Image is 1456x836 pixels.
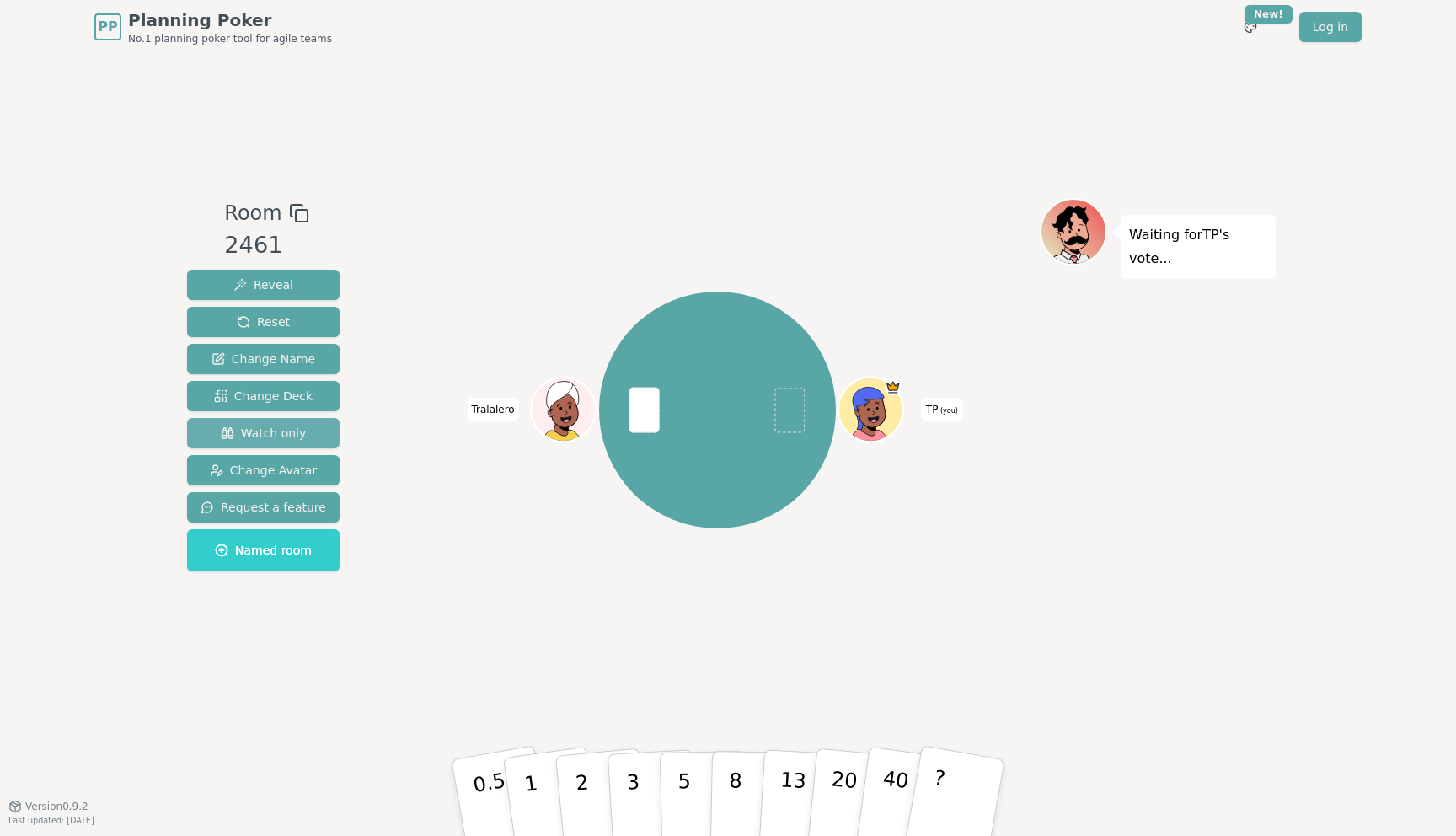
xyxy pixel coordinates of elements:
span: Change Avatar [210,462,318,479]
a: PPPlanning PokerNo.1 planning poker tool for agile teams [94,8,332,46]
p: Waiting for TP 's vote... [1129,223,1267,271]
button: Reset [187,307,340,337]
button: Change Avatar [187,455,340,485]
button: Request a feature [187,492,340,522]
span: Reset [237,313,290,330]
span: No.1 planning poker tool for agile teams [128,32,332,46]
span: Request a feature [201,499,326,516]
span: PP [98,17,117,37]
span: Named room [215,542,312,559]
button: Watch only [187,418,340,448]
span: Watch only [221,425,307,442]
button: Change Name [187,344,340,374]
span: Reveal [233,276,293,293]
div: New! [1245,5,1293,24]
span: Change Name [211,351,315,367]
a: Log in [1299,12,1362,42]
button: Click to change your avatar [841,379,902,440]
button: Named room [187,529,340,571]
span: Click to change your name [922,398,962,421]
button: New! [1235,12,1266,42]
span: Click to change your name [467,398,518,421]
span: TP is the host [886,379,902,395]
button: Change Deck [187,381,340,411]
div: 2461 [224,228,308,263]
button: Reveal [187,270,340,300]
span: Room [224,198,281,228]
span: Last updated: [DATE] [8,816,94,825]
button: Version0.9.2 [8,800,88,813]
span: Change Deck [214,388,313,405]
span: (you) [938,407,958,415]
span: Planning Poker [128,8,332,32]
span: Version 0.9.2 [25,800,88,813]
